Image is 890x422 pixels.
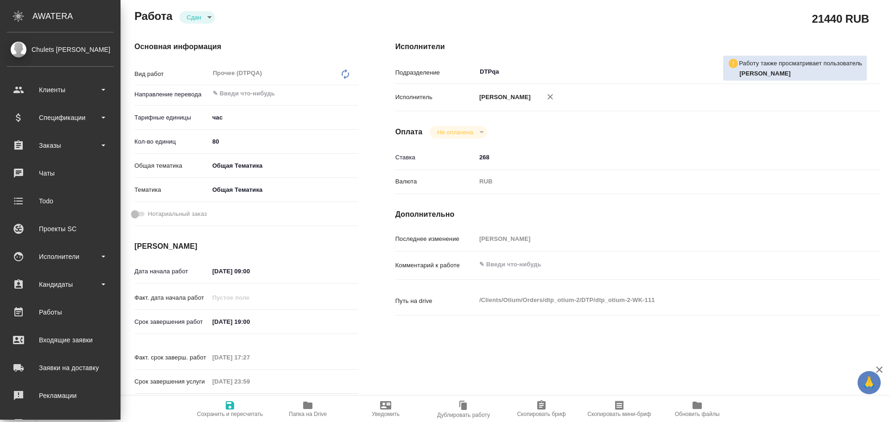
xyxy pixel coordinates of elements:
p: Тарифные единицы [134,113,209,122]
a: Todo [2,189,118,213]
div: Спецификации [7,111,114,125]
button: Сдан [184,13,204,21]
div: Общая Тематика [209,158,358,174]
a: Заявки на доставку [2,356,118,379]
span: 🙏 [861,373,877,392]
h4: Дополнительно [395,209,880,220]
h4: [PERSON_NAME] [134,241,358,252]
button: Папка на Drive [269,396,347,422]
textarea: /Clients/Оtium/Orders/dtp_otium-2/DTP/dtp_otium-2-WK-111 [476,292,839,308]
a: Проекты SC [2,217,118,240]
p: Вид работ [134,69,209,79]
span: Сохранить и пересчитать [197,411,263,417]
p: Направление перевода [134,90,209,99]
span: Уведомить [372,411,400,417]
button: Скопировать бриф [502,396,580,422]
div: Chulets [PERSON_NAME] [7,44,114,55]
div: Заявки на доставку [7,361,114,375]
div: RUB [476,174,839,189]
p: Факт. срок заверш. работ [134,353,209,362]
input: Пустое поле [209,375,290,388]
button: Дублировать работу [425,396,502,422]
h2: Работа [134,7,172,24]
span: Дублировать работу [437,412,490,418]
button: 🙏 [858,371,881,394]
input: Пустое поле [476,232,839,246]
p: Валюта [395,177,476,186]
div: AWATERA [32,7,121,25]
div: Todo [7,194,114,208]
div: Сдан [179,11,215,24]
p: Дата начала работ [134,267,209,276]
span: Обновить файлы [675,411,720,417]
p: Путь на drive [395,296,476,306]
button: Обновить файлы [658,396,736,422]
span: Папка на Drive [289,411,327,417]
input: ✎ Введи что-нибудь [209,135,358,148]
button: Сохранить и пересчитать [191,396,269,422]
h4: Исполнители [395,41,880,52]
span: Нотариальный заказ [148,209,207,219]
h2: 21440 RUB [812,11,869,26]
button: Open [834,71,836,73]
p: Работу также просматривает пользователь [739,59,862,68]
p: Срок завершения услуги [134,377,209,386]
a: Входящие заявки [2,328,118,352]
h4: Основная информация [134,41,358,52]
p: Исполнитель [395,93,476,102]
span: Скопировать бриф [517,411,566,417]
div: Проекты SC [7,222,114,236]
p: Подразделение [395,68,476,77]
button: Скопировать мини-бриф [580,396,658,422]
a: Работы [2,301,118,324]
div: Сдан [430,126,487,139]
p: [PERSON_NAME] [476,93,531,102]
button: Удалить исполнителя [540,87,560,107]
div: Общая Тематика [209,182,358,198]
p: Факт. дата начала работ [134,293,209,302]
div: Заказы [7,139,114,152]
input: ✎ Введи что-нибудь [209,265,290,278]
input: Пустое поле [209,291,290,304]
div: Работы [7,305,114,319]
div: Кандидаты [7,277,114,291]
a: Чаты [2,162,118,185]
div: Чаты [7,166,114,180]
div: час [209,110,358,126]
input: ✎ Введи что-нибудь [476,151,839,164]
p: Срок завершения работ [134,317,209,327]
div: Клиенты [7,83,114,97]
button: Не оплачена [434,128,476,136]
a: Рекламации [2,384,118,407]
input: Пустое поле [209,351,290,364]
div: Рекламации [7,389,114,403]
span: Скопировать мини-бриф [587,411,651,417]
div: Входящие заявки [7,333,114,347]
input: ✎ Введи что-нибудь [209,315,290,328]
h4: Оплата [395,126,423,138]
p: Общая тематика [134,161,209,170]
p: Кол-во единиц [134,137,209,146]
div: Исполнители [7,250,114,264]
p: Последнее изменение [395,234,476,244]
button: Open [353,93,355,94]
button: Уведомить [347,396,425,422]
p: Тематика [134,185,209,195]
p: Ставка [395,153,476,162]
input: ✎ Введи что-нибудь [212,88,324,99]
p: Комментарий к работе [395,261,476,270]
